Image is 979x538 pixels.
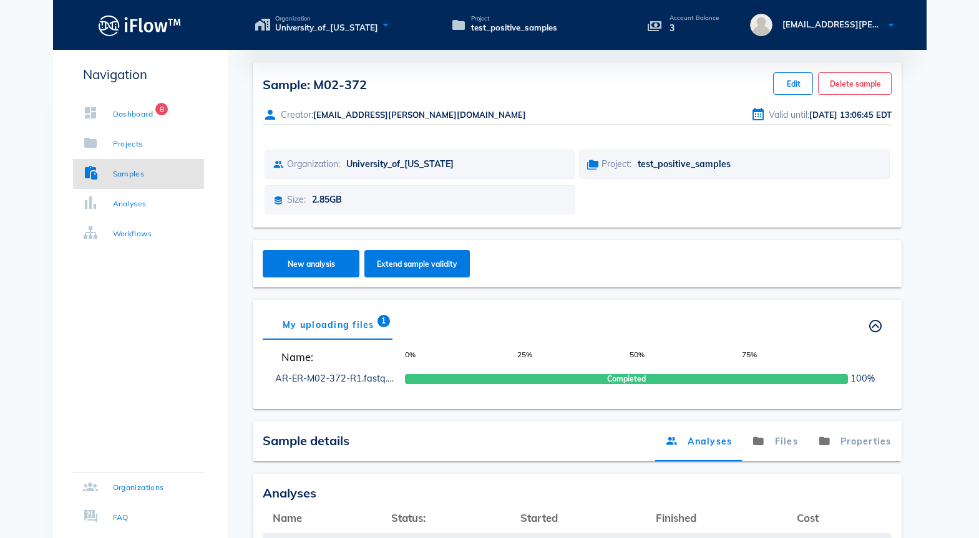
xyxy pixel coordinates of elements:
[155,103,168,115] span: Badge
[376,259,457,269] span: Extend sample validity
[263,250,359,277] button: New analysis
[287,194,306,205] span: Size:
[655,421,742,461] a: Analyses
[73,65,204,84] p: Navigation
[312,194,342,205] span: 2.85GB
[113,108,153,120] div: Dashboard
[646,502,787,532] th: Finished: Not sorted. Activate to sort ascending.
[391,511,426,524] span: Status:
[850,372,875,386] span: 100%
[113,511,129,524] div: FAQ
[275,22,378,34] span: University_of_[US_STATE]
[773,72,813,95] button: Edit
[607,373,646,385] span: Completed
[263,310,394,340] div: My uploading files
[263,502,382,532] th: Name: Not sorted. Activate to sort ascending.
[113,198,147,210] div: Analyses
[53,11,228,39] a: Logo
[281,109,313,120] span: Creator:
[275,349,396,365] span: Name:
[784,79,802,89] span: Edit
[113,228,152,240] div: Workflows
[769,109,809,120] span: Valid until:
[113,481,164,494] div: Organizations
[381,502,510,532] th: Status:: Not sorted. Activate to sort ascending.
[287,158,340,170] span: Organization:
[377,315,389,327] span: Badge
[275,16,378,22] span: Organization
[510,502,646,532] th: Started: Not sorted. Activate to sort ascending.
[471,22,557,34] span: test_positive_samples
[520,511,558,524] span: Started
[602,158,631,170] span: Project:
[818,72,891,95] button: Delete sample
[797,511,819,524] span: Cost
[275,373,397,384] a: AR-ER-M02-372-R1.fastq.gz
[670,15,719,21] p: Account Balance
[517,349,630,365] span: 25%
[750,14,772,36] img: avatar.16069ca8.svg
[263,77,367,92] span: Sample: M02-372
[829,79,880,89] span: Delete sample
[742,349,854,365] span: 75%
[405,349,517,365] span: 0%
[263,484,892,502] div: Analyses
[275,259,347,269] span: New analysis
[313,110,526,120] span: [EMAIL_ADDRESS][PERSON_NAME][DOMAIN_NAME]
[364,250,470,277] button: Extend sample validity
[471,16,557,22] span: Project
[742,421,808,461] a: Files
[263,433,349,448] span: Sample details
[346,158,454,170] span: University_of_[US_STATE]
[656,511,696,524] span: Finished
[113,168,145,180] div: Samples
[809,110,892,120] span: [DATE] 13:06:45 EDT
[808,421,902,461] a: Properties
[113,138,143,150] div: Projects
[630,349,742,365] span: 50%
[638,158,731,170] span: test_positive_samples
[273,511,302,524] span: Name
[787,502,891,532] th: Cost: Not sorted. Activate to sort ascending.
[670,21,719,35] p: 3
